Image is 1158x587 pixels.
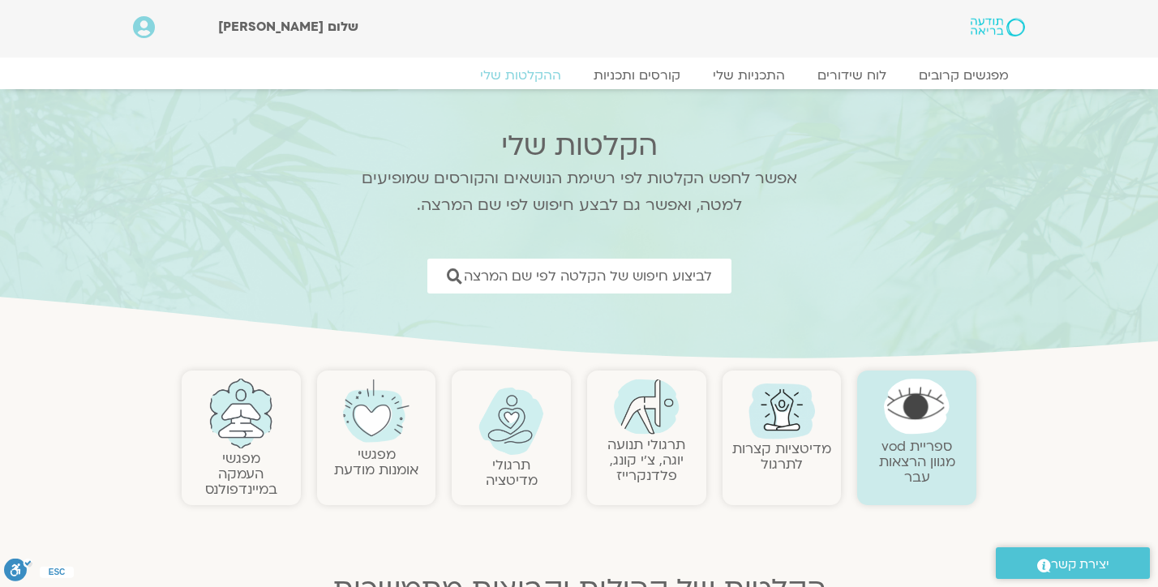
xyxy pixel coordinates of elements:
a: התכניות שלי [697,67,801,84]
a: לביצוע חיפוש של הקלטה לפי שם המרצה [427,259,731,293]
a: מפגשיהעמקה במיינדפולנס [205,449,277,499]
nav: Menu [133,67,1025,84]
a: יצירת קשר [996,547,1150,579]
h2: הקלטות שלי [340,130,818,162]
a: מפגשיאומנות מודעת [334,445,418,479]
a: ספריית vodמגוון הרצאות עבר [879,437,955,486]
a: לוח שידורים [801,67,903,84]
a: תרגולימדיטציה [486,456,538,490]
a: תרגולי תנועהיוגה, צ׳י קונג, פלדנקרייז [607,435,685,485]
a: מפגשים קרובים [903,67,1025,84]
p: אפשר לחפש הקלטות לפי רשימת הנושאים והקורסים שמופיעים למטה, ואפשר גם לבצע חיפוש לפי שם המרצה. [340,165,818,219]
span: לביצוע חיפוש של הקלטה לפי שם המרצה [464,268,712,284]
a: קורסים ותכניות [577,67,697,84]
a: מדיטציות קצרות לתרגול [732,439,831,473]
span: שלום [PERSON_NAME] [218,18,358,36]
a: ההקלטות שלי [464,67,577,84]
span: יצירת קשר [1051,554,1109,576]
